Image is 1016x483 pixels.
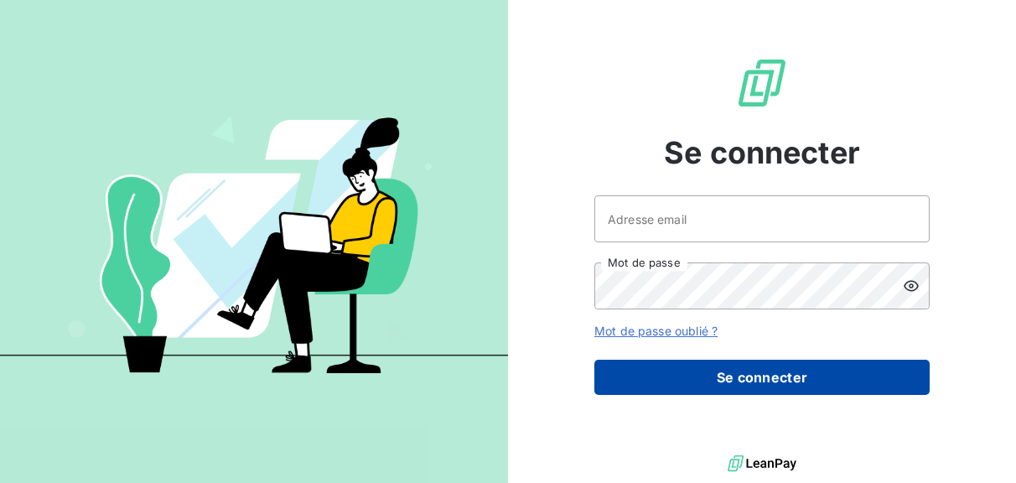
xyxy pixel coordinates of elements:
button: Se connecter [594,360,930,395]
span: Se connecter [664,130,860,175]
a: Mot de passe oublié ? [594,324,718,338]
img: logo [728,451,796,476]
input: placeholder [594,195,930,242]
img: Logo LeanPay [735,56,789,110]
